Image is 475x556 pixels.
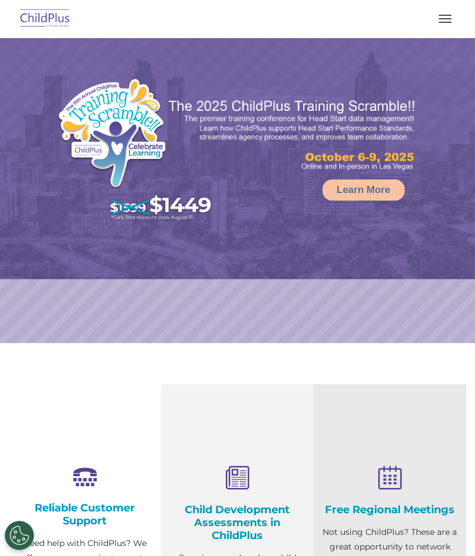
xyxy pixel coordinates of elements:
h4: Child Development Assessments in ChildPlus [170,503,305,542]
button: Cookies Settings [5,521,34,550]
h4: Free Regional Meetings [323,503,457,516]
h4: Reliable Customer Support [18,501,152,527]
a: Learn More [323,179,405,201]
img: ChildPlus by Procare Solutions [18,5,73,33]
